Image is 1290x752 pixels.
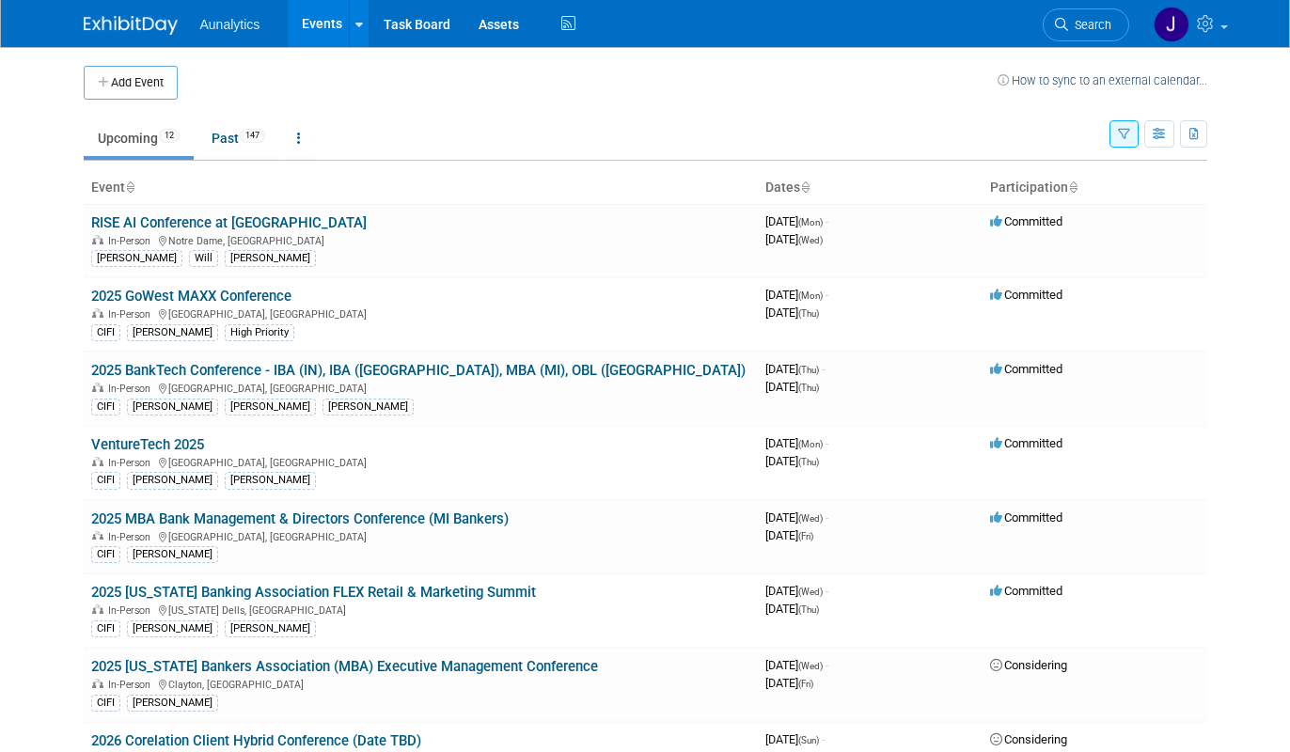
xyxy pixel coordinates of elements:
div: [PERSON_NAME] [225,472,316,489]
a: 2025 MBA Bank Management & Directors Conference (MI Bankers) [91,510,509,527]
span: [DATE] [765,732,825,746]
span: [DATE] [765,305,819,320]
span: In-Person [108,235,156,247]
span: (Wed) [798,587,823,597]
span: Search [1068,18,1111,32]
span: [DATE] [765,658,828,672]
a: Sort by Start Date [800,180,810,195]
span: In-Person [108,383,156,395]
a: How to sync to an external calendar... [998,73,1207,87]
span: - [826,510,828,525]
span: 147 [240,129,265,143]
span: (Mon) [798,217,823,227]
span: - [822,362,825,376]
span: [DATE] [765,602,819,616]
div: [GEOGRAPHIC_DATA], [GEOGRAPHIC_DATA] [91,380,750,395]
div: [PERSON_NAME] [127,399,218,415]
a: Upcoming12 [84,120,194,156]
span: [DATE] [765,214,828,228]
img: In-Person Event [92,308,103,318]
span: (Thu) [798,604,819,615]
div: CIFI [91,546,120,563]
span: - [826,658,828,672]
span: Aunalytics [200,17,260,32]
span: [DATE] [765,436,828,450]
div: Notre Dame, [GEOGRAPHIC_DATA] [91,232,750,247]
span: In-Person [108,679,156,691]
img: In-Person Event [92,383,103,392]
span: (Fri) [798,679,813,689]
div: [GEOGRAPHIC_DATA], [GEOGRAPHIC_DATA] [91,528,750,543]
span: (Thu) [798,365,819,375]
span: (Thu) [798,383,819,393]
div: CIFI [91,472,120,489]
div: [GEOGRAPHIC_DATA], [GEOGRAPHIC_DATA] [91,305,750,321]
th: Participation [983,172,1207,204]
span: - [826,584,828,598]
div: [PERSON_NAME] [225,399,316,415]
span: - [822,732,825,746]
span: In-Person [108,604,156,617]
span: (Wed) [798,235,823,245]
img: In-Person Event [92,679,103,688]
a: Sort by Event Name [125,180,134,195]
span: Committed [990,288,1062,302]
span: - [826,436,828,450]
img: In-Person Event [92,457,103,466]
span: (Fri) [798,531,813,541]
img: In-Person Event [92,235,103,244]
span: Considering [990,658,1067,672]
div: CIFI [91,399,120,415]
a: VentureTech 2025 [91,436,204,453]
span: Committed [990,436,1062,450]
span: [DATE] [765,510,828,525]
a: 2025 [US_STATE] Banking Association FLEX Retail & Marketing Summit [91,584,536,601]
span: (Wed) [798,513,823,524]
div: CIFI [91,695,120,712]
div: [PERSON_NAME] [127,546,218,563]
a: RISE AI Conference at [GEOGRAPHIC_DATA] [91,214,367,231]
span: [DATE] [765,288,828,302]
div: High Priority [225,324,294,341]
div: CIFI [91,324,120,341]
span: (Thu) [798,457,819,467]
span: (Mon) [798,439,823,449]
div: CIFI [91,620,120,637]
img: In-Person Event [92,531,103,540]
span: 12 [159,129,180,143]
div: [GEOGRAPHIC_DATA], [GEOGRAPHIC_DATA] [91,454,750,469]
span: (Mon) [798,290,823,301]
img: In-Person Event [92,604,103,614]
span: [DATE] [765,362,825,376]
a: 2025 BankTech Conference - IBA (IN), IBA ([GEOGRAPHIC_DATA]), MBA (MI), OBL ([GEOGRAPHIC_DATA]) [91,362,746,379]
span: Committed [990,584,1062,598]
span: - [826,288,828,302]
span: Committed [990,214,1062,228]
div: [PERSON_NAME] [127,324,218,341]
span: (Wed) [798,661,823,671]
div: [PERSON_NAME] [225,620,316,637]
span: Committed [990,362,1062,376]
a: 2026 Corelation Client Hybrid Conference (Date TBD) [91,732,421,749]
div: [PERSON_NAME] [127,620,218,637]
button: Add Event [84,66,178,100]
div: [PERSON_NAME] [127,472,218,489]
a: 2025 [US_STATE] Bankers Association (MBA) Executive Management Conference [91,658,598,675]
span: [DATE] [765,380,819,394]
a: 2025 GoWest MAXX Conference [91,288,291,305]
span: In-Person [108,308,156,321]
div: Will [189,250,218,267]
div: [PERSON_NAME] [91,250,182,267]
div: [PERSON_NAME] [127,695,218,712]
span: [DATE] [765,676,813,690]
span: [DATE] [765,454,819,468]
span: - [826,214,828,228]
img: Julie Grisanti-Cieslak [1154,7,1189,42]
span: [DATE] [765,232,823,246]
a: Sort by Participation Type [1068,180,1078,195]
div: [PERSON_NAME] [225,250,316,267]
div: Clayton, [GEOGRAPHIC_DATA] [91,676,750,691]
span: (Sun) [798,735,819,745]
span: In-Person [108,457,156,469]
span: (Thu) [798,308,819,319]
